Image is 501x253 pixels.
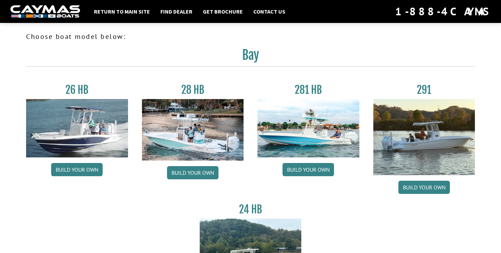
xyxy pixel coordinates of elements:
[142,99,244,161] img: 28_hb_thumbnail_for_caymas_connect.jpg
[257,99,359,157] img: 28-hb-twin.jpg
[26,47,475,67] h2: Bay
[395,4,491,19] div: 1-888-4CAYMAS
[250,7,289,16] a: Contact Us
[157,7,196,16] a: Find Dealer
[283,163,334,176] a: Build your own
[51,163,103,176] a: Build your own
[90,7,153,16] a: Return to main site
[200,203,302,216] h3: 24 HB
[10,5,80,18] img: white-logo-c9c8dbefe5ff5ceceb0f0178aa75bf4bb51f6bca0971e226c86eb53dfe498488.png
[26,99,128,157] img: 26_new_photo_resized.jpg
[199,7,246,16] a: Get Brochure
[373,99,475,175] img: 291_Thumbnail.jpg
[373,83,475,96] h3: 291
[26,83,128,96] h3: 26 HB
[398,181,450,194] a: Build your own
[142,83,244,96] h3: 28 HB
[26,31,475,42] p: Choose boat model below:
[167,166,218,179] a: Build your own
[257,83,359,96] h3: 281 HB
